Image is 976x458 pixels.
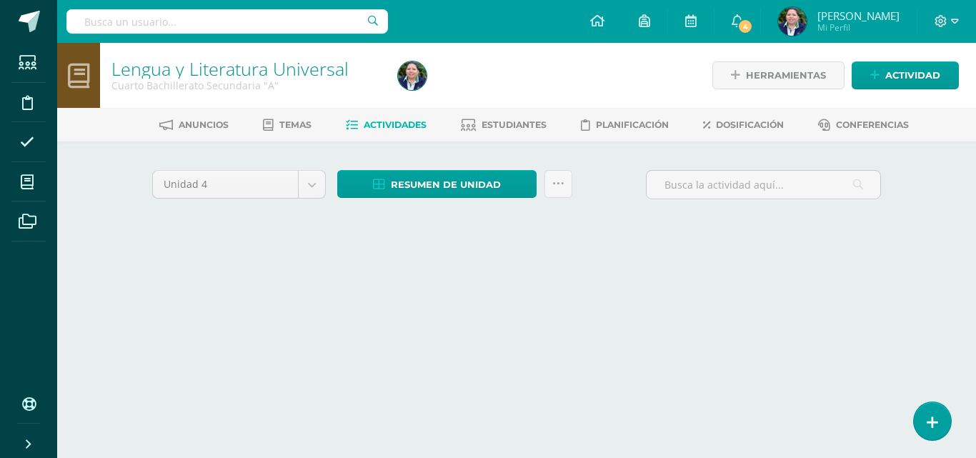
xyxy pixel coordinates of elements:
[263,114,312,136] a: Temas
[746,62,826,89] span: Herramientas
[111,59,381,79] h1: Lengua y Literatura Universal
[712,61,845,89] a: Herramientas
[716,119,784,130] span: Dosificación
[159,114,229,136] a: Anuncios
[66,9,388,34] input: Busca un usuario...
[482,119,547,130] span: Estudiantes
[179,119,229,130] span: Anuncios
[703,114,784,136] a: Dosificación
[153,171,325,198] a: Unidad 4
[364,119,427,130] span: Actividades
[391,171,501,198] span: Resumen de unidad
[346,114,427,136] a: Actividades
[852,61,959,89] a: Actividad
[885,62,940,89] span: Actividad
[596,119,669,130] span: Planificación
[279,119,312,130] span: Temas
[737,19,753,34] span: 4
[581,114,669,136] a: Planificación
[337,170,537,198] a: Resumen de unidad
[647,171,880,199] input: Busca la actividad aquí...
[836,119,909,130] span: Conferencias
[398,61,427,90] img: a96fe352e1c998628a4a62c8d264cdd5.png
[818,114,909,136] a: Conferencias
[164,171,287,198] span: Unidad 4
[111,79,381,92] div: Cuarto Bachillerato Secundaria 'A'
[817,9,900,23] span: [PERSON_NAME]
[111,56,349,81] a: Lengua y Literatura Universal
[817,21,900,34] span: Mi Perfil
[461,114,547,136] a: Estudiantes
[778,7,807,36] img: a96fe352e1c998628a4a62c8d264cdd5.png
